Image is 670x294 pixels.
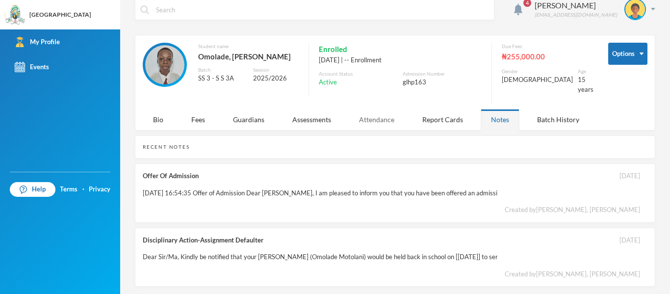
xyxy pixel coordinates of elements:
[143,236,497,245] div: Disciplinary Action-Assignment Defaulter
[412,109,473,130] div: Report Cards
[502,43,593,50] div: Due Fees
[578,75,593,94] div: 15 years
[223,109,275,130] div: Guardians
[535,11,617,19] div: [EMAIL_ADDRESS][DOMAIN_NAME]
[403,78,482,87] div: glhp163
[253,74,299,83] div: 2025/2026
[505,269,640,279] div: Created by [PERSON_NAME], [PERSON_NAME]
[505,205,640,215] div: Created by [PERSON_NAME], [PERSON_NAME]
[502,68,573,75] div: Gender
[143,188,497,198] div: [DATE] 16:54:35 Offer of Admission Dear [PERSON_NAME], I am pleased to inform you that you have b...
[89,185,110,194] a: Privacy
[198,43,299,50] div: Student name
[502,50,593,63] div: ₦255,000.00
[608,43,647,65] button: Options
[60,185,77,194] a: Terms
[619,236,640,245] div: [DATE]
[481,109,519,130] div: Notes
[198,74,246,83] div: SS 3 - S S 3A
[319,43,347,55] span: Enrolled
[29,10,91,19] div: [GEOGRAPHIC_DATA]
[143,252,497,262] div: Dear Sir/Ma, Kindly be notified that your [PERSON_NAME] (Omolade Motolani) would be held back in ...
[578,68,593,75] div: Age
[82,185,84,194] div: ·
[502,75,573,85] div: [DEMOGRAPHIC_DATA]
[15,62,49,72] div: Events
[15,37,60,47] div: My Profile
[140,5,149,14] img: search
[349,109,405,130] div: Attendance
[181,109,215,130] div: Fees
[143,109,174,130] div: Bio
[198,50,299,63] div: Omolade, [PERSON_NAME]
[145,45,184,84] img: STUDENT
[319,78,337,87] span: Active
[282,109,341,130] div: Assessments
[527,109,590,130] div: Batch History
[253,66,299,74] div: Session
[319,70,398,78] div: Account Status
[143,143,190,151] div: Recent Notes
[403,70,482,78] div: Admission Number
[5,5,25,25] img: logo
[10,182,55,197] a: Help
[619,171,640,181] div: [DATE]
[319,55,482,65] div: [DATE] | -- Enrollment
[143,171,497,181] div: Offer Of Admission
[198,66,246,74] div: Batch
